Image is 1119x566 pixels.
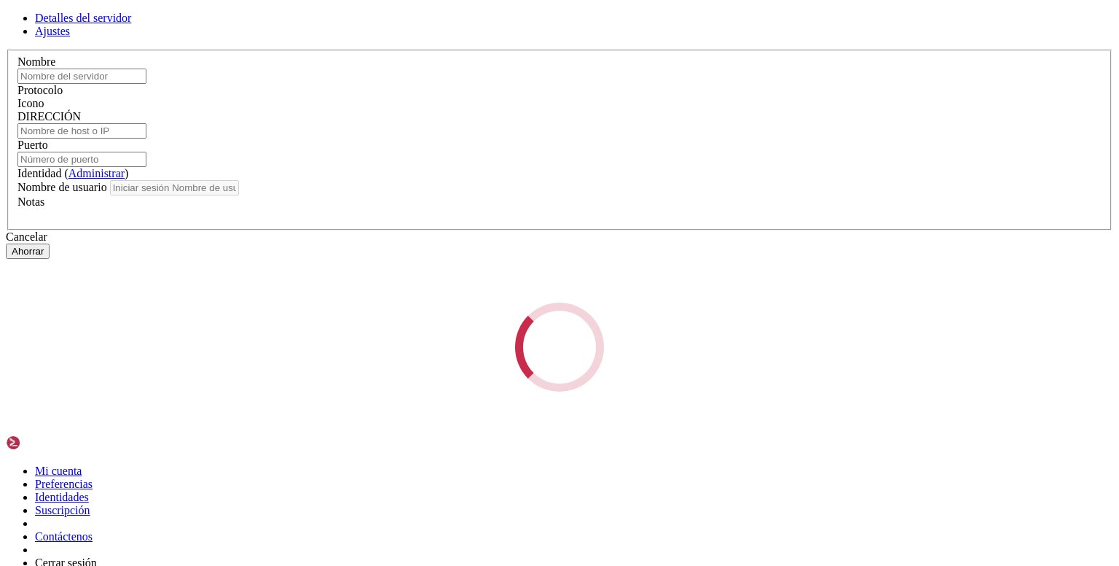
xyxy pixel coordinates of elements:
[35,12,131,24] a: Detalles del servidor
[12,246,44,257] font: Ahorrar
[17,123,146,139] input: Nombre de host o IP
[68,167,125,179] a: Administrar
[17,55,55,68] font: Nombre
[6,435,90,450] img: Concha
[35,465,82,477] a: Mi cuenta
[17,139,48,151] font: Puerto
[35,530,93,543] a: Contáctenos
[17,167,61,179] font: Identidad
[110,180,239,195] input: Iniciar sesión Nombre de usuario
[17,195,44,208] font: Notas
[64,167,68,179] font: (
[17,181,107,193] font: Nombre de usuario
[17,152,146,167] input: Número de puerto
[125,167,128,179] font: )
[17,97,44,109] font: Icono
[6,18,12,31] div: (0, 1)
[6,6,929,18] x-row: Connecting [TECHNICAL_ID]...
[6,244,50,259] button: Ahorrar
[17,84,63,96] font: Protocolo
[35,478,93,490] a: Preferencias
[17,69,146,84] input: Nombre del servidor
[6,230,47,243] font: Cancelar
[35,25,70,37] a: Ajustes
[35,504,90,516] a: Suscripción
[17,110,81,123] font: DIRECCIÓN
[35,491,89,503] a: Identidades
